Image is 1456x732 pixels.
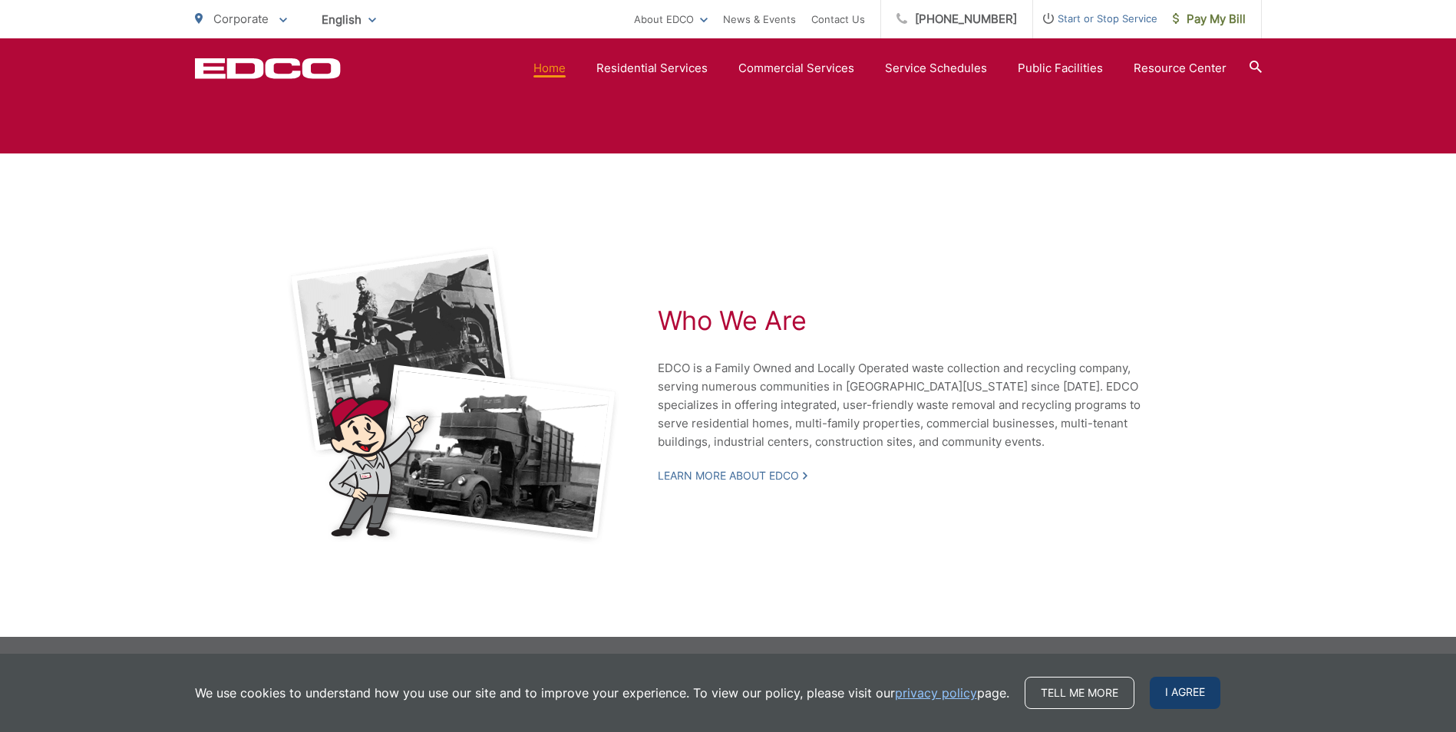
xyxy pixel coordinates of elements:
span: Pay My Bill [1173,10,1246,28]
a: News & Events [723,10,796,28]
img: Black and white photos of early garbage trucks [287,246,619,545]
p: EDCO is a Family Owned and Locally Operated waste collection and recycling company, serving numer... [658,359,1172,451]
a: Public Facilities [1018,59,1103,77]
a: Tell me more [1025,677,1134,709]
a: Commercial Services [738,59,854,77]
a: privacy policy [895,684,977,702]
a: Service Schedules [885,59,987,77]
p: We use cookies to understand how you use our site and to improve your experience. To view our pol... [195,684,1009,702]
span: Corporate [213,12,269,26]
a: EDCD logo. Return to the homepage. [195,58,341,79]
a: Contact Us [811,10,865,28]
h2: Who We Are [658,305,1172,336]
span: I agree [1150,677,1220,709]
a: Residential Services [596,59,708,77]
span: English [310,6,388,33]
a: About EDCO [634,10,708,28]
a: Home [533,59,566,77]
a: Learn More About EDCO [658,469,807,483]
a: Resource Center [1134,59,1227,77]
